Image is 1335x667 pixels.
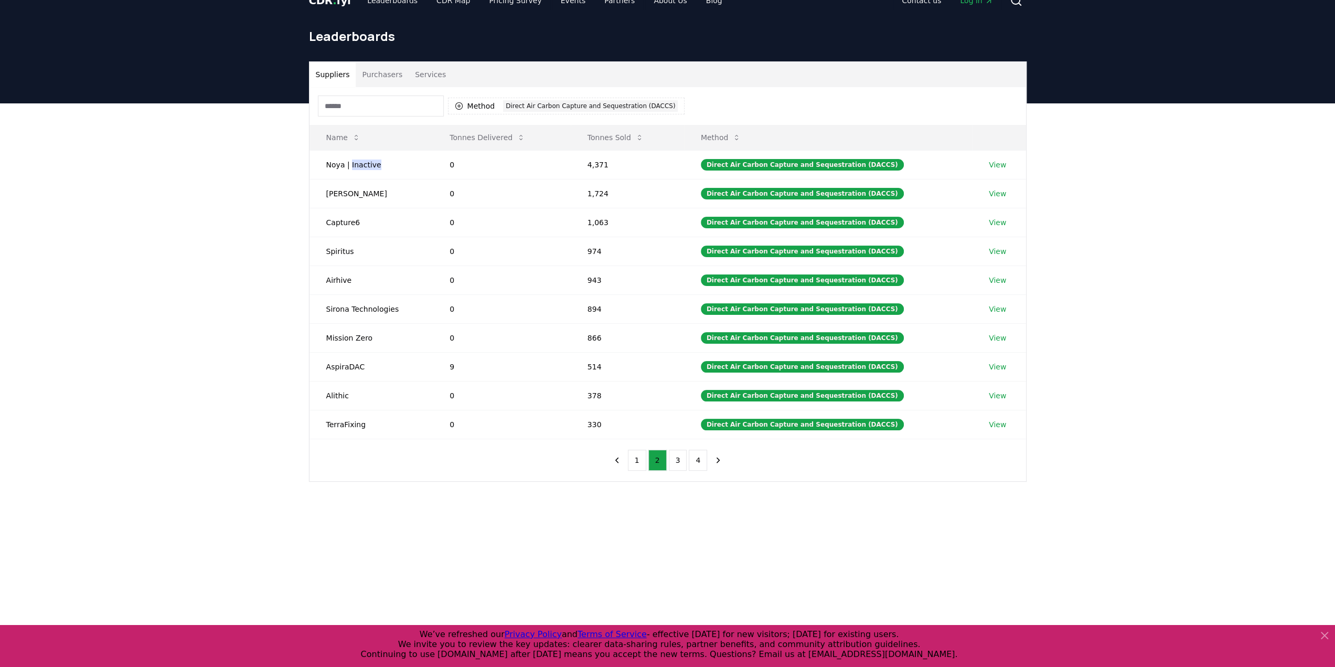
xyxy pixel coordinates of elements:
[309,28,1027,45] h1: Leaderboards
[309,208,433,237] td: Capture6
[433,294,571,323] td: 0
[571,150,684,179] td: 4,371
[701,332,904,344] div: Direct Air Carbon Capture and Sequestration (DACCS)
[571,352,684,381] td: 514
[701,159,904,171] div: Direct Air Carbon Capture and Sequestration (DACCS)
[433,410,571,439] td: 0
[689,450,707,471] button: 4
[701,217,904,228] div: Direct Air Carbon Capture and Sequestration (DACCS)
[989,362,1006,372] a: View
[989,246,1006,257] a: View
[571,208,684,237] td: 1,063
[989,217,1006,228] a: View
[309,150,433,179] td: Noya | Inactive
[571,179,684,208] td: 1,724
[571,410,684,439] td: 330
[701,419,904,430] div: Direct Air Carbon Capture and Sequestration (DACCS)
[709,450,727,471] button: next page
[989,419,1006,430] a: View
[989,390,1006,401] a: View
[692,127,750,148] button: Method
[309,62,356,87] button: Suppliers
[309,410,433,439] td: TerraFixing
[648,450,667,471] button: 2
[989,160,1006,170] a: View
[309,381,433,410] td: Alithic
[309,294,433,323] td: Sirona Technologies
[433,323,571,352] td: 0
[989,275,1006,285] a: View
[503,100,678,112] div: Direct Air Carbon Capture and Sequestration (DACCS)
[318,127,369,148] button: Name
[701,274,904,286] div: Direct Air Carbon Capture and Sequestration (DACCS)
[309,266,433,294] td: Airhive
[989,304,1006,314] a: View
[433,150,571,179] td: 0
[701,361,904,373] div: Direct Air Carbon Capture and Sequestration (DACCS)
[628,450,646,471] button: 1
[579,127,652,148] button: Tonnes Sold
[571,381,684,410] td: 378
[701,188,904,199] div: Direct Air Carbon Capture and Sequestration (DACCS)
[309,352,433,381] td: AspiraDAC
[433,237,571,266] td: 0
[571,237,684,266] td: 974
[701,303,904,315] div: Direct Air Carbon Capture and Sequestration (DACCS)
[571,323,684,352] td: 866
[433,352,571,381] td: 9
[433,208,571,237] td: 0
[608,450,626,471] button: previous page
[989,333,1006,343] a: View
[309,237,433,266] td: Spiritus
[433,266,571,294] td: 0
[309,179,433,208] td: [PERSON_NAME]
[409,62,452,87] button: Services
[571,294,684,323] td: 894
[356,62,409,87] button: Purchasers
[448,98,685,114] button: MethodDirect Air Carbon Capture and Sequestration (DACCS)
[989,188,1006,199] a: View
[441,127,533,148] button: Tonnes Delivered
[701,390,904,401] div: Direct Air Carbon Capture and Sequestration (DACCS)
[701,246,904,257] div: Direct Air Carbon Capture and Sequestration (DACCS)
[433,179,571,208] td: 0
[309,323,433,352] td: Mission Zero
[571,266,684,294] td: 943
[433,381,571,410] td: 0
[669,450,687,471] button: 3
